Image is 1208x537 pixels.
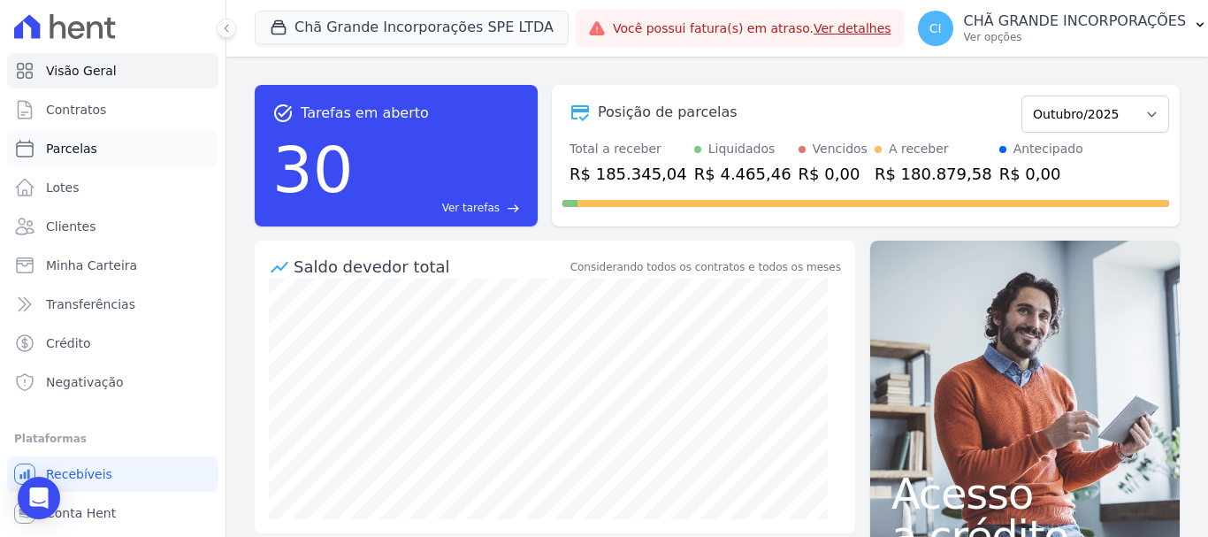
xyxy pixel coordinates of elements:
[46,62,117,80] span: Visão Geral
[570,259,841,275] div: Considerando todos os contratos e todos os meses
[46,257,137,274] span: Minha Carteira
[613,19,891,38] span: Você possui fatura(s) em atraso.
[1013,140,1083,158] div: Antecipado
[570,140,687,158] div: Total a receber
[301,103,429,124] span: Tarefas em aberto
[272,103,294,124] span: task_alt
[7,170,218,205] a: Lotes
[814,21,891,35] a: Ver detalhes
[598,102,738,123] div: Posição de parcelas
[255,11,569,44] button: Chã Grande Incorporações SPE LTDA
[7,456,218,492] a: Recebíveis
[7,209,218,244] a: Clientes
[708,140,776,158] div: Liquidados
[294,255,567,279] div: Saldo devedor total
[46,179,80,196] span: Lotes
[361,200,520,216] a: Ver tarefas east
[46,465,112,483] span: Recebíveis
[442,200,500,216] span: Ver tarefas
[7,326,218,361] a: Crédito
[46,101,106,119] span: Contratos
[46,295,135,313] span: Transferências
[272,124,354,216] div: 30
[694,162,791,186] div: R$ 4.465,46
[7,364,218,400] a: Negativação
[507,202,520,215] span: east
[570,162,687,186] div: R$ 185.345,04
[14,428,211,449] div: Plataformas
[46,140,97,157] span: Parcelas
[799,162,868,186] div: R$ 0,00
[875,162,992,186] div: R$ 180.879,58
[18,477,60,519] div: Open Intercom Messenger
[46,334,91,352] span: Crédito
[891,472,1158,515] span: Acesso
[813,140,868,158] div: Vencidos
[7,248,218,283] a: Minha Carteira
[7,92,218,127] a: Contratos
[964,12,1187,30] p: CHÃ GRANDE INCORPORAÇÕES
[964,30,1187,44] p: Ver opções
[46,504,116,522] span: Conta Hent
[46,218,96,235] span: Clientes
[46,373,124,391] span: Negativação
[7,131,218,166] a: Parcelas
[929,22,942,35] span: CI
[889,140,949,158] div: A receber
[7,495,218,531] a: Conta Hent
[999,162,1083,186] div: R$ 0,00
[7,287,218,322] a: Transferências
[7,53,218,88] a: Visão Geral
